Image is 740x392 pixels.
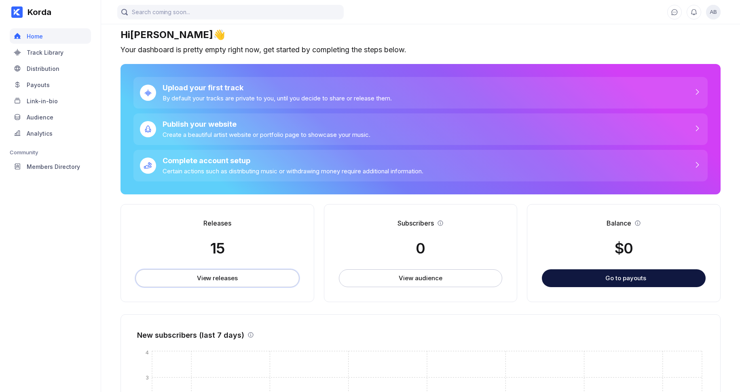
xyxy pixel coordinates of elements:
[399,274,442,282] div: View audience
[137,331,244,339] div: New subscribers (last 7 days)
[163,94,392,102] div: By default your tracks are private to you, until you decide to share or release them.
[27,33,43,40] div: Home
[121,45,721,54] div: Your dashboard is pretty empty right now, get started by completing the steps below.
[10,126,91,142] a: Analytics
[133,113,708,145] a: Publish your websiteCreate a beautiful artist website or portfolio page to showcase your music.
[117,5,344,19] input: Search coming soon...
[135,269,299,287] button: View releases
[10,159,91,175] a: Members Directory
[397,219,434,227] div: Subscribers
[706,5,721,19] button: AB
[163,83,392,92] div: Upload your first track
[542,269,706,287] button: Go to payouts
[23,7,51,17] div: Korda
[615,239,633,257] div: $ 0
[10,109,91,126] a: Audience
[10,28,91,45] a: Home
[27,98,58,104] div: Link-in-bio
[27,81,50,88] div: Payouts
[163,120,370,128] div: Publish your website
[133,150,708,181] a: Complete account setupCertain actions such as distributing music or withdrawing money require add...
[146,349,149,355] tspan: 4
[416,239,425,257] div: 0
[203,219,231,227] div: Releases
[163,156,423,165] div: Complete account setup
[605,274,646,282] div: Go to payouts
[339,269,503,287] button: View audience
[197,274,238,282] div: View releases
[27,65,59,72] div: Distribution
[27,114,53,121] div: Audience
[10,61,91,77] a: Distribution
[163,167,423,175] div: Certain actions such as distributing music or withdrawing money require additional information.
[121,29,721,40] div: Hi [PERSON_NAME] 👋
[146,374,149,380] tspan: 3
[27,49,63,56] div: Track Library
[10,149,91,156] div: Community
[163,131,370,138] div: Create a beautiful artist website or portfolio page to showcase your music.
[133,77,708,109] a: Upload your first trackBy default your tracks are private to you, until you decide to share or re...
[10,45,91,61] a: Track Library
[210,239,224,257] div: 15
[27,163,80,170] div: Members Directory
[706,5,721,19] div: Adon Brian
[10,77,91,93] a: Payouts
[27,130,53,137] div: Analytics
[607,219,631,227] div: Balance
[10,93,91,109] a: Link-in-bio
